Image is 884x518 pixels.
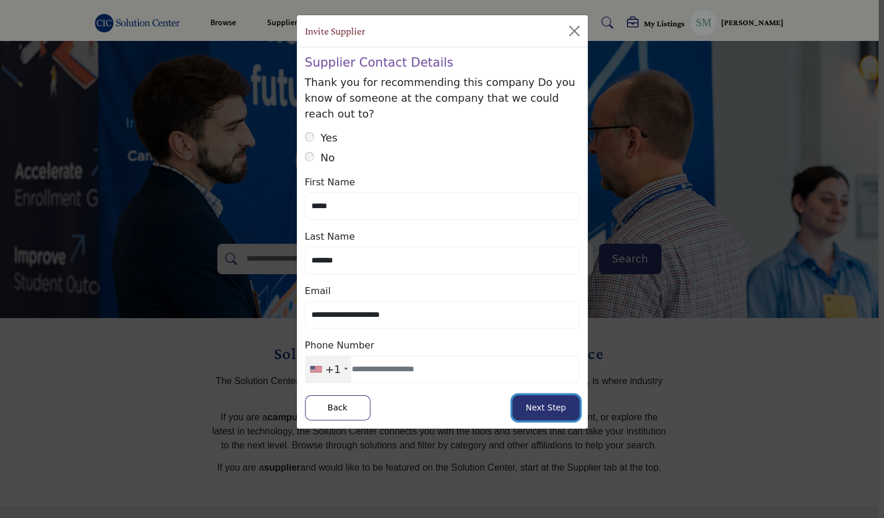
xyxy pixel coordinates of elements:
[305,23,365,39] h1: Invite Supplier
[512,395,580,420] button: Next Step
[305,284,331,298] label: Email
[321,150,335,165] label: No
[305,175,355,189] label: First Name
[305,230,355,244] label: Last Name
[321,130,338,146] label: Yes
[305,339,375,353] label: Phone Number
[306,356,352,382] div: United States: +1
[305,395,370,420] button: Back
[325,361,341,377] div: +1
[305,74,580,122] p: Thank you for recommending this company Do you know of someone at the company that we could reach...
[305,56,580,70] h4: Supplier Contact Details
[565,22,584,40] button: Close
